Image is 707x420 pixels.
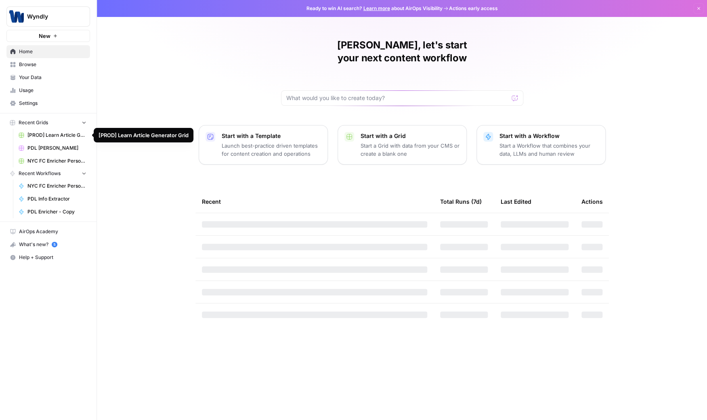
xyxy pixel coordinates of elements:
span: NYC FC Enricher Person Enrichment Grid [27,157,86,165]
a: PDL Enricher - Copy [15,205,90,218]
button: Start with a WorkflowStart a Workflow that combines your data, LLMs and human review [476,125,606,165]
p: Start with a Workflow [499,132,599,140]
span: Browse [19,61,86,68]
div: Actions [581,190,603,213]
span: [PROD] Learn Article Generator Grid [27,132,86,139]
button: Workspace: Wyndly [6,6,90,27]
span: Recent Workflows [19,170,61,177]
a: Settings [6,97,90,110]
a: PDL [PERSON_NAME] [15,142,90,155]
p: Start a Grid with data from your CMS or create a blank one [361,142,460,158]
a: NYC FC Enricher Person Enrichment [15,180,90,192]
p: Start with a Template [222,132,321,140]
a: Usage [6,84,90,97]
a: Home [6,45,90,58]
input: What would you like to create today? [286,94,508,102]
span: Your Data [19,74,86,81]
span: Help + Support [19,254,86,261]
a: [PROD] Learn Article Generator Grid [15,129,90,142]
button: What's new? 5 [6,238,90,251]
button: Recent Grids [6,117,90,129]
p: Start with a Grid [361,132,460,140]
p: Launch best-practice driven templates for content creation and operations [222,142,321,158]
a: 5 [52,242,57,247]
span: Actions early access [449,5,498,12]
span: NYC FC Enricher Person Enrichment [27,182,86,190]
span: PDL Enricher - Copy [27,208,86,215]
div: Total Runs (7d) [440,190,482,213]
button: Help + Support [6,251,90,264]
span: Usage [19,87,86,94]
text: 5 [53,242,55,247]
span: Recent Grids [19,119,48,126]
span: Home [19,48,86,55]
p: Start a Workflow that combines your data, LLMs and human review [499,142,599,158]
div: Last Edited [501,190,531,213]
span: AirOps Academy [19,228,86,235]
span: New [39,32,50,40]
a: NYC FC Enricher Person Enrichment Grid [15,155,90,167]
div: Recent [202,190,427,213]
button: Recent Workflows [6,167,90,180]
span: PDL [PERSON_NAME] [27,144,86,152]
img: Wyndly Logo [9,9,24,24]
span: Settings [19,100,86,107]
span: PDL Info Extractor [27,195,86,203]
span: Ready to win AI search? about AirOps Visibility [306,5,443,12]
div: What's new? [7,238,90,251]
button: Start with a GridStart a Grid with data from your CMS or create a blank one [338,125,467,165]
span: Wyndly [27,13,76,21]
a: PDL Info Extractor [15,192,90,205]
a: Browse [6,58,90,71]
a: Learn more [363,5,390,11]
a: Your Data [6,71,90,84]
a: AirOps Academy [6,225,90,238]
button: Start with a TemplateLaunch best-practice driven templates for content creation and operations [199,125,328,165]
button: New [6,30,90,42]
h1: [PERSON_NAME], let's start your next content workflow [281,39,523,65]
